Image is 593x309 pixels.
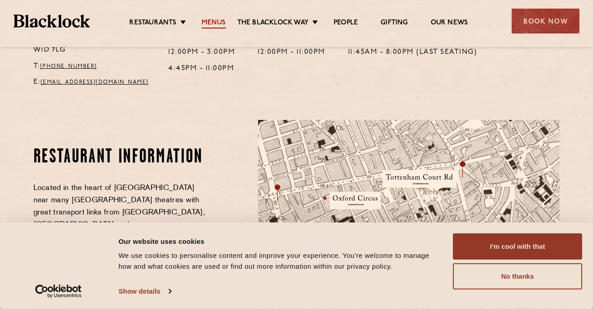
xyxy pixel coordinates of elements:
[118,236,442,247] div: Our website uses cookies
[118,250,442,272] div: We use cookies to personalise content and improve your experience. You're welcome to manage how a...
[431,19,468,29] a: Our News
[381,19,408,29] a: Gifting
[453,263,582,290] button: No thanks
[40,64,97,69] a: [PHONE_NUMBER]
[348,47,477,58] p: 11:45am - 8:00pm (Last seating)
[168,63,235,75] p: 4:45pm - 11:00pm
[202,19,226,29] a: Menus
[14,14,90,28] img: BL_Textured_Logo-footer-cropped.svg
[453,233,582,260] button: I'm cool with that
[129,19,176,29] a: Restaurants
[33,182,207,243] p: Located in the heart of [GEOGRAPHIC_DATA] near many [GEOGRAPHIC_DATA] theatres with great transpo...
[33,76,155,88] p: E:
[118,285,171,298] a: Show details
[168,47,235,58] p: 12:00pm - 3:00pm
[41,80,149,85] a: [EMAIL_ADDRESS][DOMAIN_NAME]
[512,9,579,33] div: Book Now
[33,61,155,72] p: T:
[33,146,207,169] h2: Restaurant information
[334,19,358,29] a: People
[237,19,309,29] a: The Blacklock Way
[258,47,325,58] p: 12:00pm - 11:00pm
[19,285,98,298] a: Usercentrics Cookiebot - opens in a new window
